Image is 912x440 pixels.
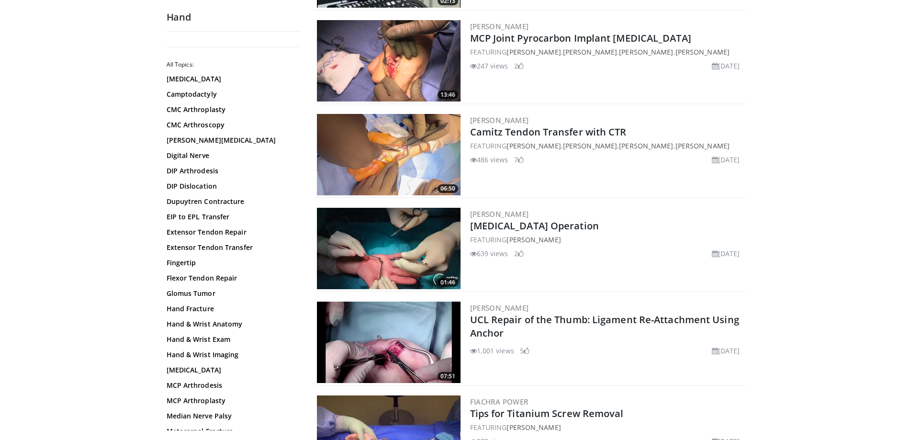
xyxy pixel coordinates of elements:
[507,235,561,244] a: [PERSON_NAME]
[167,273,296,283] a: Flexor Tendon Repair
[167,427,296,436] a: Metacarpal Fracture
[167,11,301,23] h2: Hand
[167,365,296,375] a: [MEDICAL_DATA]
[167,61,298,68] h2: All Topics:
[470,47,744,57] div: FEATURING , , ,
[167,258,296,268] a: Fingertip
[438,372,458,381] span: 07:51
[520,346,529,356] li: 5
[470,209,529,219] a: [PERSON_NAME]
[470,407,624,420] a: Tips for Titanium Screw Removal
[514,61,524,71] li: 2
[167,350,296,360] a: Hand & Wrist Imaging
[167,335,296,344] a: Hand & Wrist Exam
[438,90,458,99] span: 13:46
[167,151,296,160] a: Digital Nerve
[167,197,296,206] a: Dupuytren Contracture
[507,141,561,150] a: [PERSON_NAME]
[167,289,296,298] a: Glomus Tumor
[167,120,296,130] a: CMC Arthroscopy
[514,155,524,165] li: 7
[712,248,740,259] li: [DATE]
[317,302,461,383] img: 1db775ff-40cc-47dd-b7d5-0f20e14bca41.300x170_q85_crop-smart_upscale.jpg
[676,47,730,56] a: [PERSON_NAME]
[167,411,296,421] a: Median Nerve Palsy
[167,243,296,252] a: Extensor Tendon Transfer
[470,219,599,232] a: [MEDICAL_DATA] Operation
[167,166,296,176] a: DIP Arthrodesis
[438,278,458,287] span: 01:46
[167,74,296,84] a: [MEDICAL_DATA]
[470,235,744,245] div: FEATURING
[167,135,296,145] a: [PERSON_NAME][MEDICAL_DATA]
[438,184,458,193] span: 06:50
[317,208,461,289] a: 01:46
[470,22,529,31] a: [PERSON_NAME]
[470,248,508,259] li: 639 views
[507,47,561,56] a: [PERSON_NAME]
[317,20,461,102] img: 310db7ed-0e30-4937-9528-c0755f7da9bd.300x170_q85_crop-smart_upscale.jpg
[470,422,744,432] div: FEATURING
[712,346,740,356] li: [DATE]
[470,397,529,406] a: Fiachra Power
[470,125,627,138] a: Camitz Tendon Transfer with CTR
[167,90,296,99] a: Camptodactyly
[470,313,739,339] a: UCL Repair of the Thumb: Ligament Re-Attachment Using Anchor
[470,141,744,151] div: FEATURING , , ,
[167,227,296,237] a: Extensor Tendon Repair
[563,141,617,150] a: [PERSON_NAME]
[514,248,524,259] li: 2
[676,141,730,150] a: [PERSON_NAME]
[470,155,508,165] li: 486 views
[563,47,617,56] a: [PERSON_NAME]
[470,61,508,71] li: 247 views
[619,47,673,56] a: [PERSON_NAME]
[317,114,461,195] a: 06:50
[167,396,296,406] a: MCP Arthroplasty
[619,141,673,150] a: [PERSON_NAME]
[317,208,461,289] img: 0a0177da-4388-4b56-8f4e-0a0323065dfc.300x170_q85_crop-smart_upscale.jpg
[167,105,296,114] a: CMC Arthroplasty
[712,61,740,71] li: [DATE]
[167,212,296,222] a: EIP to EPL Transfer
[317,114,461,195] img: b3af8503-3011-49c3-8fdc-27a8d1a77a0b.300x170_q85_crop-smart_upscale.jpg
[167,381,296,390] a: MCP Arthrodesis
[470,115,529,125] a: [PERSON_NAME]
[712,155,740,165] li: [DATE]
[470,32,691,45] a: MCP Joint Pyrocarbon Implant [MEDICAL_DATA]
[167,304,296,314] a: Hand Fracture
[470,303,529,313] a: [PERSON_NAME]
[507,423,561,432] a: [PERSON_NAME]
[167,319,296,329] a: Hand & Wrist Anatomy
[317,302,461,383] a: 07:51
[167,181,296,191] a: DIP Dislocation
[470,346,514,356] li: 1,001 views
[317,20,461,102] a: 13:46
